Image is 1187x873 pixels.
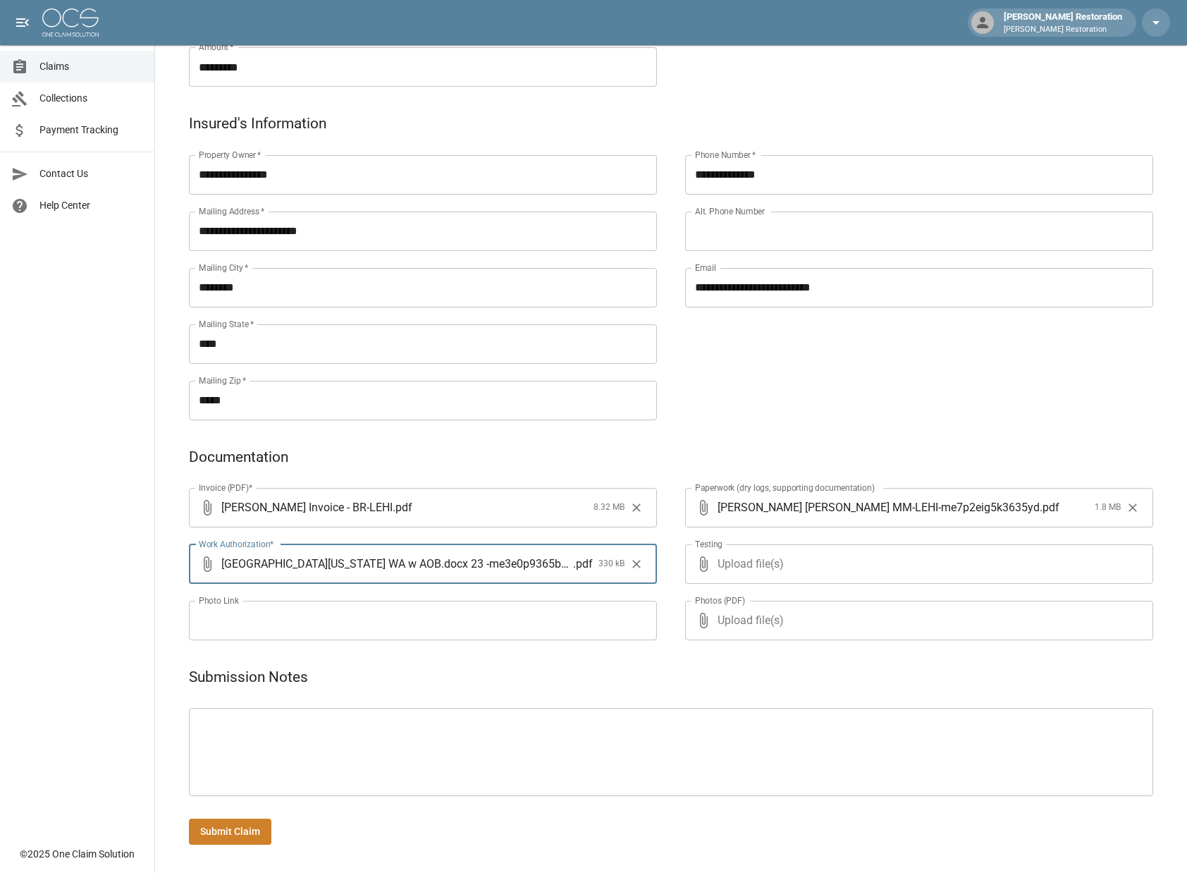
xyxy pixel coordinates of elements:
[695,482,875,494] label: Paperwork (dry logs, supporting documentation)
[8,8,37,37] button: open drawer
[695,262,716,274] label: Email
[1040,499,1059,515] span: . pdf
[626,497,647,518] button: Clear
[39,91,143,106] span: Collections
[718,499,1040,515] span: [PERSON_NAME] [PERSON_NAME] MM-LEHI-me7p2eig5k3635yd
[1095,501,1121,515] span: 1.8 MB
[39,166,143,181] span: Contact Us
[189,819,271,845] button: Submit Claim
[221,556,573,572] span: [GEOGRAPHIC_DATA][US_STATE] WA w AOB.docx 23 -me3e0p9365b9gxf
[199,41,234,53] label: Amount
[718,544,1115,584] span: Upload file(s)
[199,149,262,161] label: Property Owner
[39,123,143,138] span: Payment Tracking
[1004,24,1122,36] p: [PERSON_NAME] Restoration
[199,374,247,386] label: Mailing Zip
[598,557,625,571] span: 330 kB
[695,205,765,217] label: Alt. Phone Number
[199,482,253,494] label: Invoice (PDF)*
[199,262,249,274] label: Mailing City
[695,594,745,606] label: Photos (PDF)
[626,554,647,575] button: Clear
[199,318,254,330] label: Mailing State
[39,198,143,213] span: Help Center
[1122,497,1143,518] button: Clear
[718,601,1115,640] span: Upload file(s)
[998,10,1128,35] div: [PERSON_NAME] Restoration
[573,556,593,572] span: . pdf
[695,538,722,550] label: Testing
[393,499,412,515] span: . pdf
[199,594,239,606] label: Photo Link
[42,8,99,37] img: ocs-logo-white-transparent.png
[199,205,264,217] label: Mailing Address
[695,149,756,161] label: Phone Number
[20,847,135,861] div: © 2025 One Claim Solution
[221,499,393,515] span: [PERSON_NAME] Invoice - BR-LEHI
[39,59,143,74] span: Claims
[593,501,625,515] span: 8.32 MB
[199,538,274,550] label: Work Authorization*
